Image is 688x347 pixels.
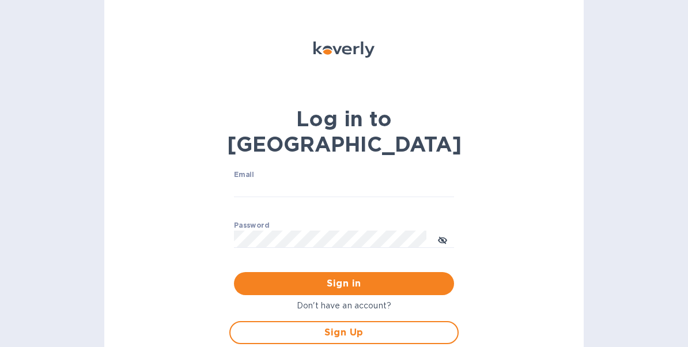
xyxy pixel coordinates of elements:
span: Sign in [243,277,445,291]
label: Password [234,222,269,229]
button: Sign in [234,272,454,295]
p: Don't have an account? [229,300,459,312]
span: Sign Up [240,326,448,340]
b: Log in to [GEOGRAPHIC_DATA] [227,106,462,157]
button: toggle password visibility [431,228,454,251]
label: Email [234,172,254,179]
button: Sign Up [229,321,459,344]
img: Koverly [313,42,375,58]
